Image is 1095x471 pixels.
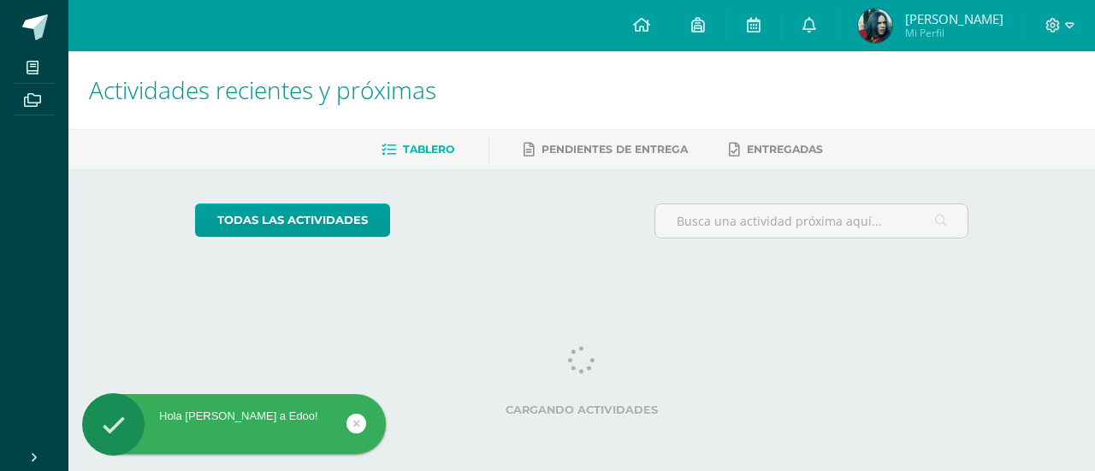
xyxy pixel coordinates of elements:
[542,143,688,156] span: Pendientes de entrega
[729,136,823,163] a: Entregadas
[524,136,688,163] a: Pendientes de entrega
[747,143,823,156] span: Entregadas
[858,9,892,43] img: ddc941586f21e02ad32f8aebd7cc0976.png
[382,136,454,163] a: Tablero
[82,409,386,424] div: Hola [PERSON_NAME] a Edoo!
[89,74,436,106] span: Actividades recientes y próximas
[403,143,454,156] span: Tablero
[655,204,968,238] input: Busca una actividad próxima aquí...
[905,26,1003,40] span: Mi Perfil
[195,203,390,237] a: todas las Actividades
[905,10,1003,27] span: [PERSON_NAME]
[195,403,969,416] label: Cargando actividades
